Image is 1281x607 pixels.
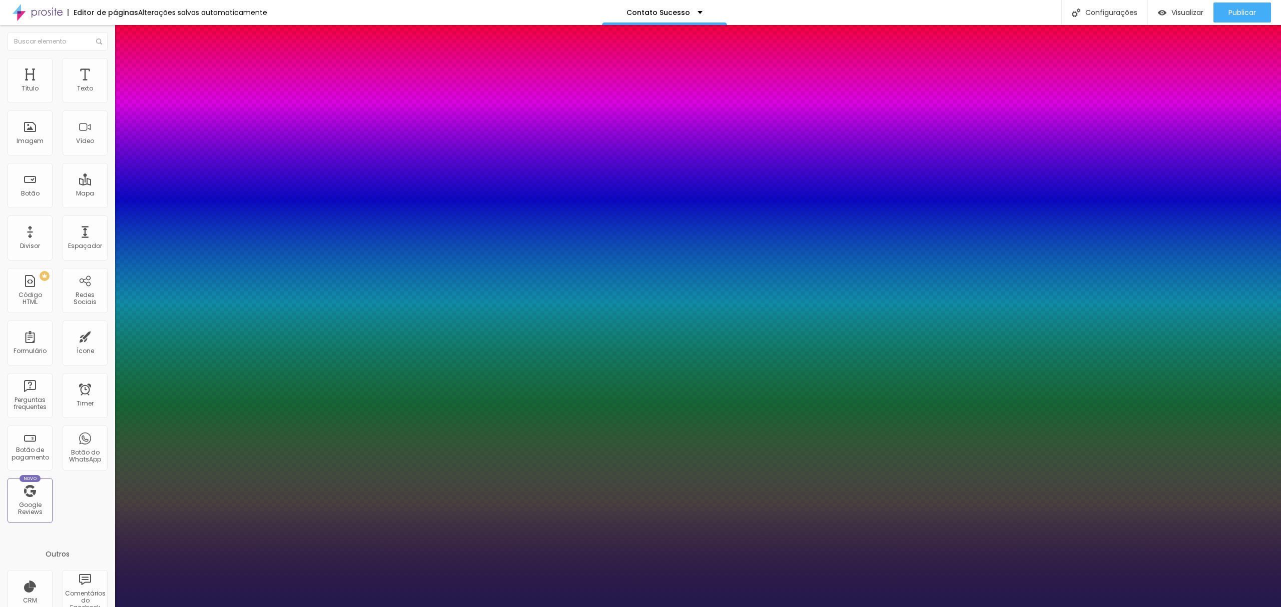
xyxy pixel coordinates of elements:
[1171,8,1203,16] span: Visualizar
[68,242,102,249] div: Espaçador
[96,38,102,44] img: Icone
[23,597,37,604] div: CRM
[20,242,40,249] div: Divisor
[17,137,44,144] div: Imagem
[1213,2,1271,22] button: Publicar
[14,347,47,354] div: Formulário
[65,291,105,306] div: Redes Sociais
[1228,8,1256,16] span: Publicar
[138,9,267,16] div: Alterações salvas automaticamente
[1072,8,1080,17] img: Icone
[10,396,50,411] div: Perguntas frequentes
[8,32,108,50] input: Buscar elemento
[76,137,94,144] div: Vídeo
[1148,2,1213,22] button: Visualizar
[626,9,690,16] p: Contato Sucesso
[76,190,94,197] div: Mapa
[77,400,94,407] div: Timer
[20,475,41,482] div: Novo
[22,85,39,92] div: Título
[77,85,93,92] div: Texto
[21,190,40,197] div: Botão
[1158,8,1166,17] img: view-1.svg
[10,291,50,306] div: Código HTML
[10,501,50,516] div: Google Reviews
[77,347,94,354] div: Ícone
[65,449,105,463] div: Botão do WhatsApp
[10,446,50,461] div: Botão de pagamento
[68,9,138,16] div: Editor de páginas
